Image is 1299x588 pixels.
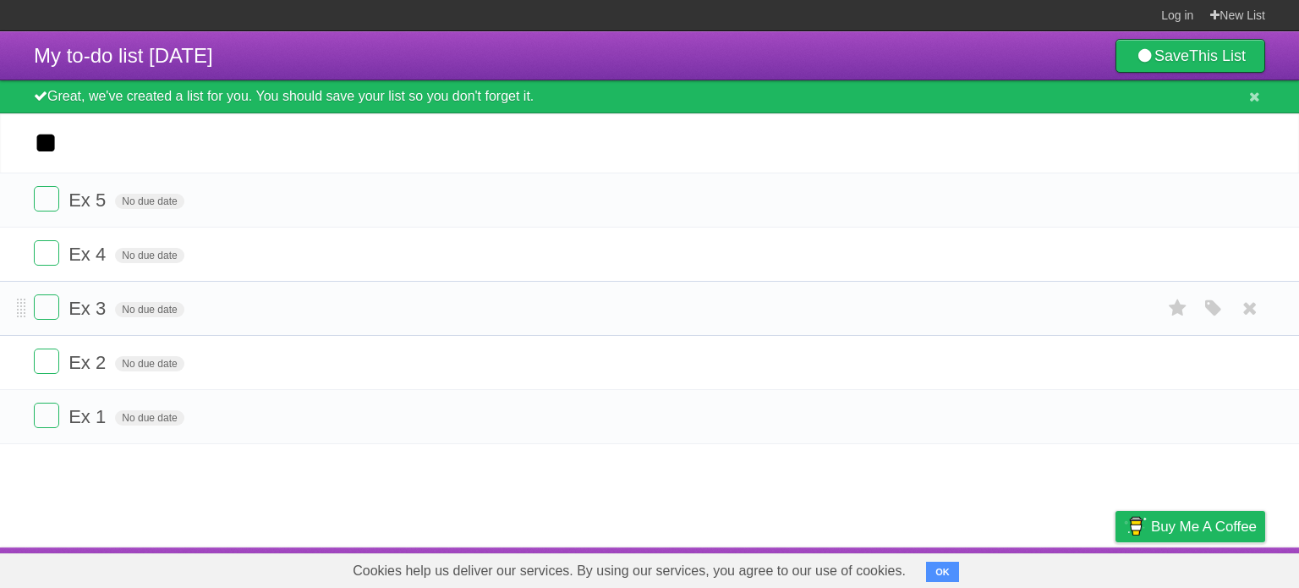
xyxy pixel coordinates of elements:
span: No due date [115,302,184,317]
span: Ex 3 [69,298,110,319]
a: Developers [946,552,1015,584]
span: No due date [115,248,184,263]
span: Ex 2 [69,352,110,373]
a: SaveThis List [1115,39,1265,73]
a: Buy me a coffee [1115,511,1265,542]
a: Terms [1036,552,1073,584]
a: Privacy [1093,552,1137,584]
span: No due date [115,194,184,209]
label: Done [34,240,59,266]
span: Ex 4 [69,244,110,265]
span: No due date [115,356,184,371]
img: Buy me a coffee [1124,512,1147,541]
label: Done [34,403,59,428]
span: Cookies help us deliver our services. By using our services, you agree to our use of cookies. [336,554,923,588]
span: Ex 5 [69,190,110,211]
a: About [891,552,926,584]
span: My to-do list [DATE] [34,44,213,67]
span: Ex 1 [69,406,110,427]
span: No due date [115,410,184,426]
b: This List [1189,47,1246,64]
label: Star task [1162,294,1194,322]
button: OK [926,562,959,582]
label: Done [34,294,59,320]
a: Suggest a feature [1159,552,1265,584]
span: Buy me a coffee [1151,512,1257,541]
label: Done [34,349,59,374]
label: Done [34,186,59,212]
